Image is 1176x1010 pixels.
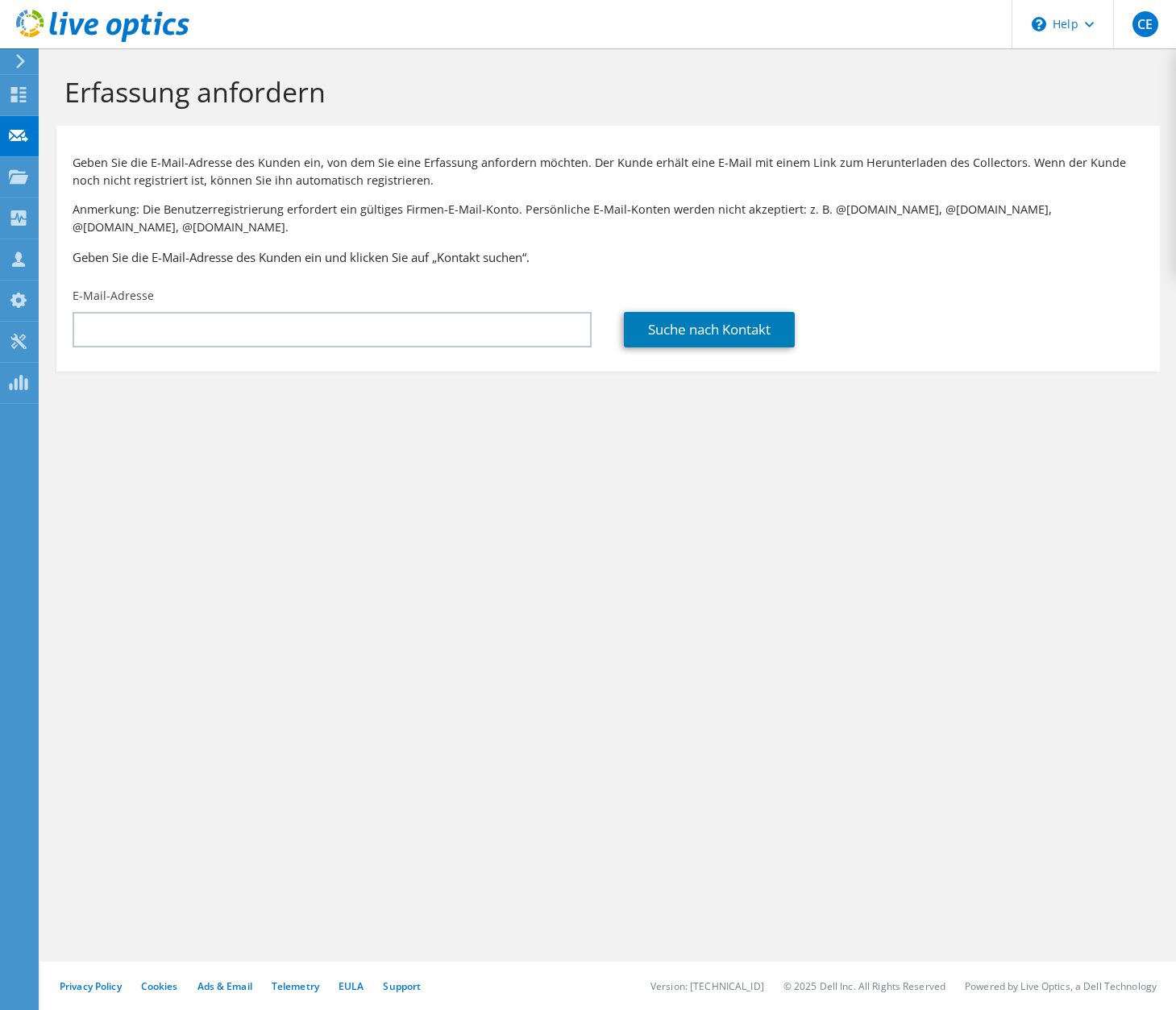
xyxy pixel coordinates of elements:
a: Cookies [141,979,178,993]
span: CE [1132,11,1158,37]
li: Powered by Live Optics, a Dell Technology [965,979,1157,993]
a: Ads & Email [197,979,252,993]
h3: Geben Sie die E-Mail-Adresse des Kunden ein und klicken Sie auf „Kontakt suchen“. [73,248,1144,266]
label: E-Mail-Adresse [73,288,154,304]
a: EULA [339,979,364,993]
p: Anmerkung: Die Benutzerregistrierung erfordert ein gültiges Firmen-E-Mail-Konto. Persönliche E-Ma... [73,201,1144,236]
a: Support [383,979,421,993]
h1: Erfassung anfordern [64,75,1144,109]
a: Telemetry [272,979,319,993]
p: Geben Sie die E-Mail-Adresse des Kunden ein, von dem Sie eine Erfassung anfordern möchten. Der Ku... [73,154,1144,189]
svg: \n [1032,17,1046,31]
a: Privacy Policy [60,979,122,993]
li: Version: [TECHNICAL_ID] [650,979,764,993]
a: Suche nach Kontakt [624,312,795,347]
li: © 2025 Dell Inc. All Rights Reserved [783,979,945,993]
